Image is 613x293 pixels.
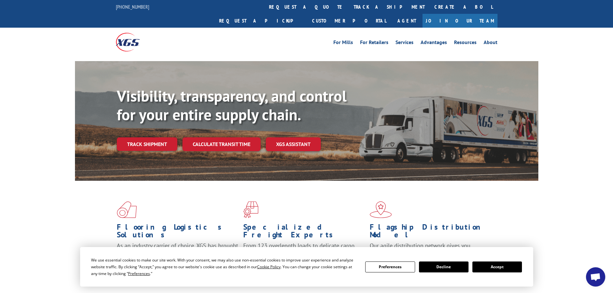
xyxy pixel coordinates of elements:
[333,40,353,47] a: For Mills
[117,242,238,265] span: As an industry carrier of choice, XGS has brought innovation and dedication to flooring logistics...
[370,201,392,218] img: xgs-icon-flagship-distribution-model-red
[370,223,491,242] h1: Flagship Distribution Model
[257,264,281,270] span: Cookie Policy
[423,14,497,28] a: Join Our Team
[484,40,497,47] a: About
[91,257,358,277] div: We use essential cookies to make our site work. With your consent, we may also use non-essential ...
[360,40,388,47] a: For Retailers
[214,14,307,28] a: Request a pickup
[80,247,533,287] div: Cookie Consent Prompt
[117,137,177,151] a: Track shipment
[307,14,391,28] a: Customer Portal
[117,201,137,218] img: xgs-icon-total-supply-chain-intelligence-red
[391,14,423,28] a: Agent
[128,271,150,276] span: Preferences
[243,223,365,242] h1: Specialized Freight Experts
[472,261,522,272] button: Accept
[243,201,258,218] img: xgs-icon-focused-on-flooring-red
[586,267,605,287] div: Open chat
[182,137,261,151] a: Calculate transit time
[117,86,347,124] b: Visibility, transparency, and control for your entire supply chain.
[454,40,477,47] a: Resources
[266,137,321,151] a: XGS ASSISTANT
[117,223,238,242] h1: Flooring Logistics Solutions
[370,242,488,257] span: Our agile distribution network gives you nationwide inventory management on demand.
[421,40,447,47] a: Advantages
[116,4,149,10] a: [PHONE_NUMBER]
[395,40,413,47] a: Services
[365,261,415,272] button: Preferences
[419,261,469,272] button: Decline
[243,242,365,270] p: From 123 overlength loads to delicate cargo, our experienced staff knows the best way to move you...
